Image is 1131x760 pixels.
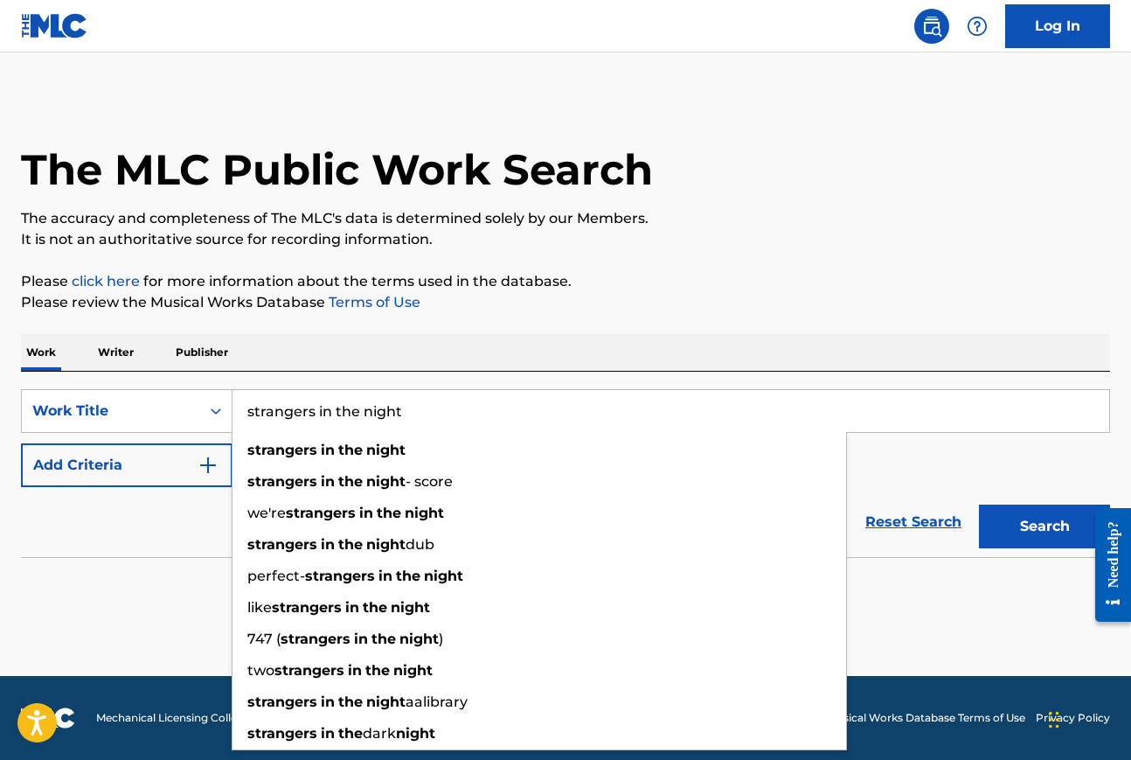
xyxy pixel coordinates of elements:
[247,536,317,553] strong: strangers
[1049,694,1059,746] div: Drag
[967,16,988,37] img: help
[272,599,342,616] strong: strangers
[393,662,433,679] strong: night
[21,13,88,38] img: MLC Logo
[72,273,140,289] a: click here
[338,725,363,742] strong: the
[21,208,1110,229] p: The accuracy and completeness of The MLC's data is determined solely by our Members.
[96,710,299,726] span: Mechanical Licensing Collective © 2025
[321,442,335,458] strong: in
[363,725,396,742] span: dark
[93,334,139,371] p: Writer
[286,505,356,521] strong: strangers
[371,631,396,647] strong: the
[21,389,1110,557] form: Search Form
[406,473,453,490] span: - score
[827,710,1025,726] a: Musical Works Database Terms of Use
[21,708,75,729] img: logo
[359,505,373,521] strong: in
[363,599,387,616] strong: the
[399,631,439,647] strong: night
[247,442,317,458] strong: strangers
[348,662,362,679] strong: in
[857,503,970,541] a: Reset Search
[396,568,420,584] strong: the
[338,473,363,490] strong: the
[354,631,368,647] strong: in
[921,16,942,37] img: search
[338,694,363,710] strong: the
[21,443,232,487] button: Add Criteria
[170,334,233,371] p: Publisher
[979,505,1110,548] button: Search
[366,536,406,553] strong: night
[1044,676,1131,760] iframe: Chat Widget
[914,9,949,44] a: Public Search
[281,631,350,647] strong: strangers
[345,599,359,616] strong: in
[325,294,420,310] a: Terms of Use
[247,662,274,679] span: two
[377,505,401,521] strong: the
[1005,4,1110,48] a: Log In
[1036,710,1110,726] a: Privacy Policy
[247,568,305,584] span: perfect-
[247,694,317,710] strong: strangers
[21,229,1110,250] p: It is not an authoritative source for recording information.
[247,473,317,490] strong: strangers
[338,536,363,553] strong: the
[439,631,443,647] span: )
[321,725,335,742] strong: in
[198,455,219,476] img: 9d2ae6d4665cec9f34b9.svg
[366,694,406,710] strong: night
[305,568,375,584] strong: strangers
[378,568,392,584] strong: in
[366,442,406,458] strong: night
[274,662,344,679] strong: strangers
[247,725,317,742] strong: strangers
[960,9,995,44] div: Help
[406,694,468,710] span: aalibrary
[366,473,406,490] strong: night
[21,143,653,196] h1: The MLC Public Work Search
[321,536,335,553] strong: in
[391,599,430,616] strong: night
[406,536,434,553] span: dub
[247,631,281,647] span: 747 (
[405,505,444,521] strong: night
[1082,495,1131,636] iframe: Resource Center
[21,334,61,371] p: Work
[21,271,1110,292] p: Please for more information about the terms used in the database.
[32,401,190,422] div: Work Title
[321,473,335,490] strong: in
[365,662,390,679] strong: the
[338,442,363,458] strong: the
[424,568,463,584] strong: night
[396,725,435,742] strong: night
[21,292,1110,313] p: Please review the Musical Works Database
[247,599,272,616] span: like
[321,694,335,710] strong: in
[247,505,286,521] span: we're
